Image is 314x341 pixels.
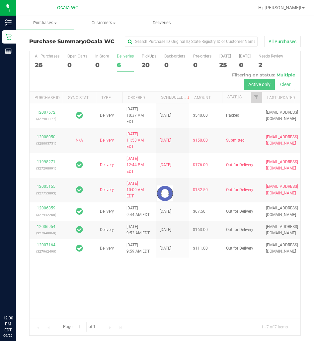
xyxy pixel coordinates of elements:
span: Ocala WC [86,38,115,45]
a: Deliveries [133,16,191,30]
button: All Purchases [264,36,301,47]
span: Hi, [PERSON_NAME]! [258,5,301,10]
iframe: Resource center [7,288,27,308]
input: Search Purchase ID, Original ID, State Registry ID or Customer Name... [125,37,258,47]
a: Customers [74,16,133,30]
inline-svg: Inventory [5,19,12,26]
span: Customers [75,20,132,26]
span: Deliveries [144,20,180,26]
a: Purchases [16,16,74,30]
p: 09/26 [3,333,13,338]
span: Ocala WC [57,5,78,11]
inline-svg: Reports [5,48,12,55]
h3: Purchase Summary: [29,39,120,45]
p: 12:00 PM EDT [3,315,13,333]
span: Purchases [16,20,74,26]
inline-svg: Retail [5,34,12,40]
